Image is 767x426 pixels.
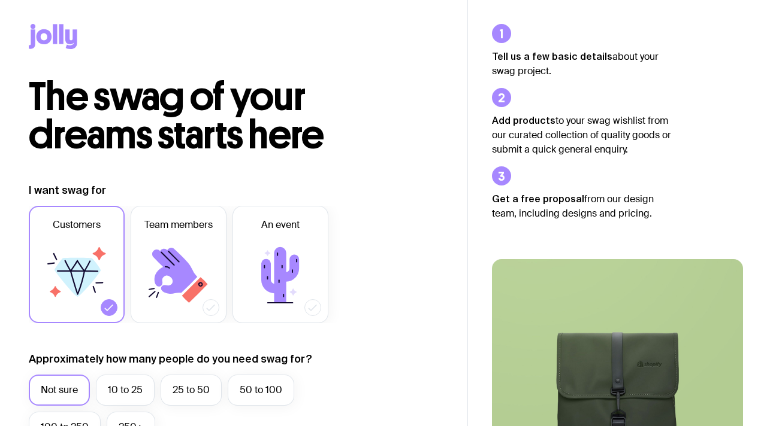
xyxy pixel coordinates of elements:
strong: Add products [492,115,555,126]
strong: Get a free proposal [492,193,584,204]
p: from our design team, including designs and pricing. [492,191,672,221]
label: 50 to 100 [228,375,294,406]
label: 25 to 50 [161,375,222,406]
p: about your swag project. [492,49,672,78]
label: Approximately how many people do you need swag for? [29,352,312,366]
p: to your swag wishlist from our curated collection of quality goods or submit a quick general enqu... [492,113,672,157]
span: Customers [53,218,101,232]
strong: Tell us a few basic details [492,51,612,62]
label: I want swag for [29,183,106,197]
label: Not sure [29,375,90,406]
span: An event [261,218,300,232]
span: The swag of your dreams starts here [29,73,324,159]
label: 10 to 25 [96,375,155,406]
span: Team members [144,218,213,232]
